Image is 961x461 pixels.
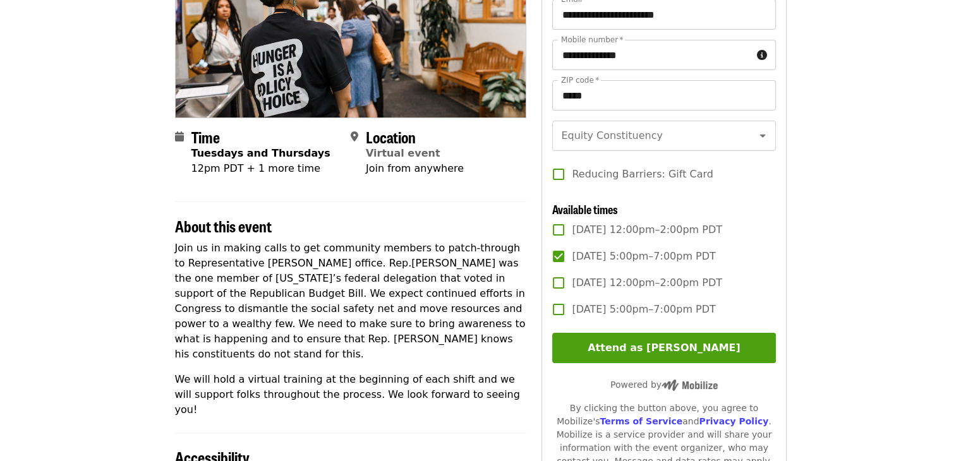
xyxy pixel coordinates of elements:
span: [DATE] 5:00pm–7:00pm PDT [572,249,715,264]
span: Powered by [610,380,718,390]
label: ZIP code [561,76,599,84]
span: [DATE] 12:00pm–2:00pm PDT [572,275,722,290]
span: Available times [552,201,618,217]
input: ZIP code [552,80,775,111]
img: Powered by Mobilize [662,380,718,391]
label: Mobile number [561,36,623,44]
span: Time [191,126,220,148]
div: 12pm PDT + 1 more time [191,161,330,176]
a: Virtual event [366,147,440,159]
a: Terms of Service [600,416,682,426]
span: Join from anywhere [366,162,464,174]
a: Privacy Policy [699,416,768,426]
span: [DATE] 12:00pm–2:00pm PDT [572,222,722,237]
button: Open [754,127,771,145]
span: Reducing Barriers: Gift Card [572,167,713,182]
span: Location [366,126,416,148]
span: [DATE] 5:00pm–7:00pm PDT [572,302,715,317]
input: Mobile number [552,40,751,70]
span: About this event [175,215,272,237]
i: map-marker-alt icon [351,131,358,143]
p: We will hold a virtual training at the beginning of each shift and we will support folks througho... [175,372,527,417]
button: Attend as [PERSON_NAME] [552,333,775,363]
strong: Tuesdays and Thursdays [191,147,330,159]
p: Join us in making calls to get community members to patch-through to Representative [PERSON_NAME]... [175,241,527,362]
i: calendar icon [175,131,184,143]
i: circle-info icon [757,49,767,61]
